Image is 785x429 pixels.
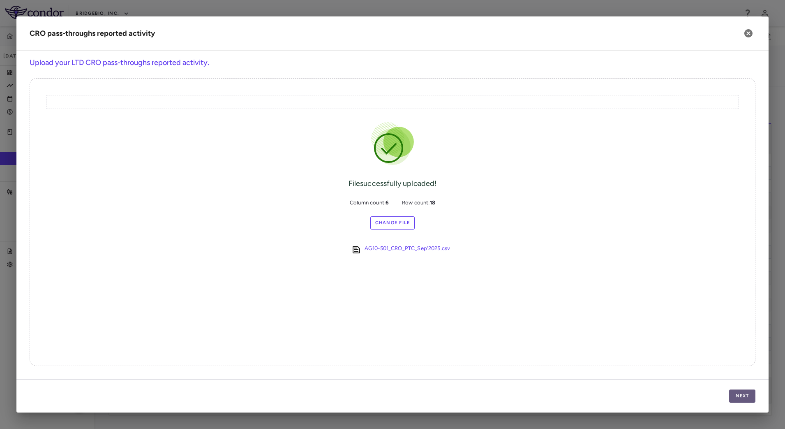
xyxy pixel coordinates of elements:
[30,57,755,68] h6: Upload your LTD CRO pass-throughs reported activity.
[402,199,435,206] span: Row count:
[430,199,435,206] b: 18
[729,390,755,403] button: Next
[370,216,415,230] label: Change File
[30,28,155,39] div: CRO pass-throughs reported activity
[368,119,417,168] img: Success
[386,199,389,206] b: 6
[350,199,389,206] span: Column count:
[349,178,437,189] div: File successfully uploaded!
[365,245,450,255] a: AG10-501_CRO_PTC_Sep'2025.csv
